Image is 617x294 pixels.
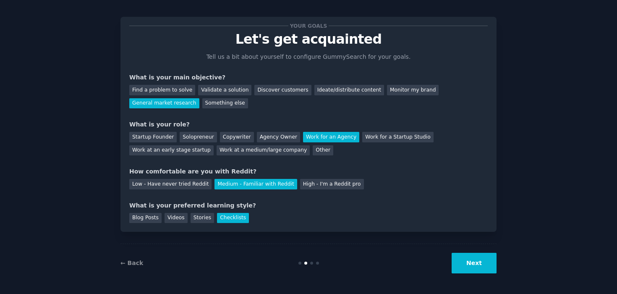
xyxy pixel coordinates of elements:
[313,145,333,156] div: Other
[452,253,497,273] button: Next
[129,167,488,176] div: How comfortable are you with Reddit?
[202,98,248,109] div: Something else
[129,32,488,47] p: Let's get acquainted
[180,132,217,142] div: Solopreneur
[214,179,297,189] div: Medium - Familiar with Reddit
[314,85,384,95] div: Ideate/distribute content
[217,213,249,223] div: Checklists
[129,98,199,109] div: General market research
[129,201,488,210] div: What is your preferred learning style?
[198,85,251,95] div: Validate a solution
[129,120,488,129] div: What is your role?
[120,260,143,266] a: ← Back
[300,179,364,189] div: High - I'm a Reddit pro
[191,213,214,223] div: Stories
[129,145,214,156] div: Work at an early stage startup
[288,21,329,30] span: Your goals
[129,179,212,189] div: Low - Have never tried Reddit
[165,213,188,223] div: Videos
[217,145,310,156] div: Work at a medium/large company
[129,213,162,223] div: Blog Posts
[220,132,254,142] div: Copywriter
[129,85,195,95] div: Find a problem to solve
[362,132,433,142] div: Work for a Startup Studio
[257,132,300,142] div: Agency Owner
[387,85,439,95] div: Monitor my brand
[203,52,414,61] p: Tell us a bit about yourself to configure GummySearch for your goals.
[129,132,177,142] div: Startup Founder
[254,85,311,95] div: Discover customers
[303,132,359,142] div: Work for an Agency
[129,73,488,82] div: What is your main objective?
